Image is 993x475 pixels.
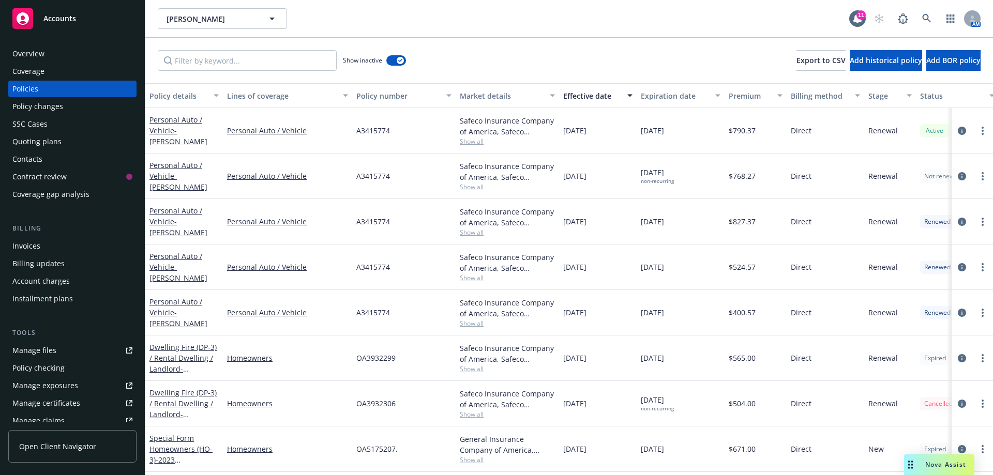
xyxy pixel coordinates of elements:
[8,255,137,272] a: Billing updates
[868,216,898,227] span: Renewal
[460,434,555,455] div: General Insurance Company of America, Safeco Insurance
[227,353,348,363] a: Homeowners
[641,125,664,136] span: [DATE]
[8,151,137,167] a: Contacts
[149,297,207,328] a: Personal Auto / Vehicle
[563,353,586,363] span: [DATE]
[563,90,621,101] div: Effective date
[924,126,945,135] span: Active
[8,342,137,359] a: Manage files
[43,14,76,23] span: Accounts
[796,50,846,71] button: Export to CSV
[729,171,756,181] span: $768.27
[456,83,559,108] button: Market details
[956,261,968,273] a: circleInformation
[8,377,137,394] a: Manage exposures
[149,364,215,385] span: - [STREET_ADDRESS]
[8,45,137,62] a: Overview
[976,125,989,137] a: more
[12,238,40,254] div: Invoices
[729,398,756,409] span: $504.00
[641,443,664,454] span: [DATE]
[227,398,348,409] a: Homeowners
[460,343,555,364] div: Safeco Insurance Company of America, Safeco Insurance
[8,98,137,115] a: Policy changes
[158,8,287,29] button: [PERSON_NAME]
[8,81,137,97] a: Policies
[641,262,664,272] span: [DATE]
[12,98,63,115] div: Policy changes
[12,133,62,150] div: Quoting plans
[460,206,555,228] div: Safeco Insurance Company of America, Safeco Insurance (Liberty Mutual)
[19,441,96,452] span: Open Client Navigator
[924,399,953,408] span: Cancelled
[8,4,137,33] a: Accounts
[641,307,664,318] span: [DATE]
[149,90,207,101] div: Policy details
[12,63,44,80] div: Coverage
[563,307,586,318] span: [DATE]
[729,90,771,101] div: Premium
[223,83,352,108] button: Lines of coverage
[460,90,544,101] div: Market details
[460,388,555,410] div: Safeco Insurance Company of America, Safeco Insurance
[641,167,674,185] span: [DATE]
[460,410,555,419] span: Show all
[352,83,456,108] button: Policy number
[460,319,555,328] span: Show all
[791,353,811,363] span: Direct
[12,168,67,185] div: Contract review
[8,273,137,289] a: Account charges
[868,125,898,136] span: Renewal
[956,352,968,364] a: circleInformation
[641,394,674,412] span: [DATE]
[791,262,811,272] span: Direct
[976,443,989,455] a: more
[158,50,337,71] input: Filter by keyword...
[926,50,981,71] button: Add BOR policy
[956,443,968,455] a: circleInformation
[791,90,849,101] div: Billing method
[956,125,968,137] a: circleInformation
[227,125,348,136] a: Personal Auto / Vehicle
[787,83,864,108] button: Billing method
[868,90,900,101] div: Stage
[924,217,951,226] span: Renewed
[356,262,390,272] span: A3415774
[12,290,73,307] div: Installment plans
[460,115,555,137] div: Safeco Insurance Company of America, Safeco Insurance (Liberty Mutual)
[12,412,65,429] div: Manage claims
[729,307,756,318] span: $400.57
[940,8,961,29] a: Switch app
[145,83,223,108] button: Policy details
[868,262,898,272] span: Renewal
[460,137,555,146] span: Show all
[227,216,348,227] a: Personal Auto / Vehicle
[796,55,846,65] span: Export to CSV
[868,443,884,454] span: New
[343,56,382,65] span: Show inactive
[924,445,946,454] span: Expired
[356,216,390,227] span: A3415774
[904,454,974,475] button: Nova Assist
[8,168,137,185] a: Contract review
[356,353,396,363] span: OA3932299
[356,307,390,318] span: A3415774
[791,125,811,136] span: Direct
[976,397,989,410] a: more
[729,353,756,363] span: $565.00
[460,161,555,182] div: Safeco Insurance Company of America, Safeco Insurance (Liberty Mutual)
[460,182,555,191] span: Show all
[356,125,390,136] span: A3415774
[227,90,337,101] div: Lines of coverage
[149,115,207,146] a: Personal Auto / Vehicle
[356,443,398,454] span: OA5175207.
[725,83,787,108] button: Premium
[904,454,917,475] div: Drag to move
[916,8,937,29] a: Search
[12,360,65,376] div: Policy checking
[924,263,951,272] span: Renewed
[8,290,137,307] a: Installment plans
[893,8,913,29] a: Report a Bug
[12,45,44,62] div: Overview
